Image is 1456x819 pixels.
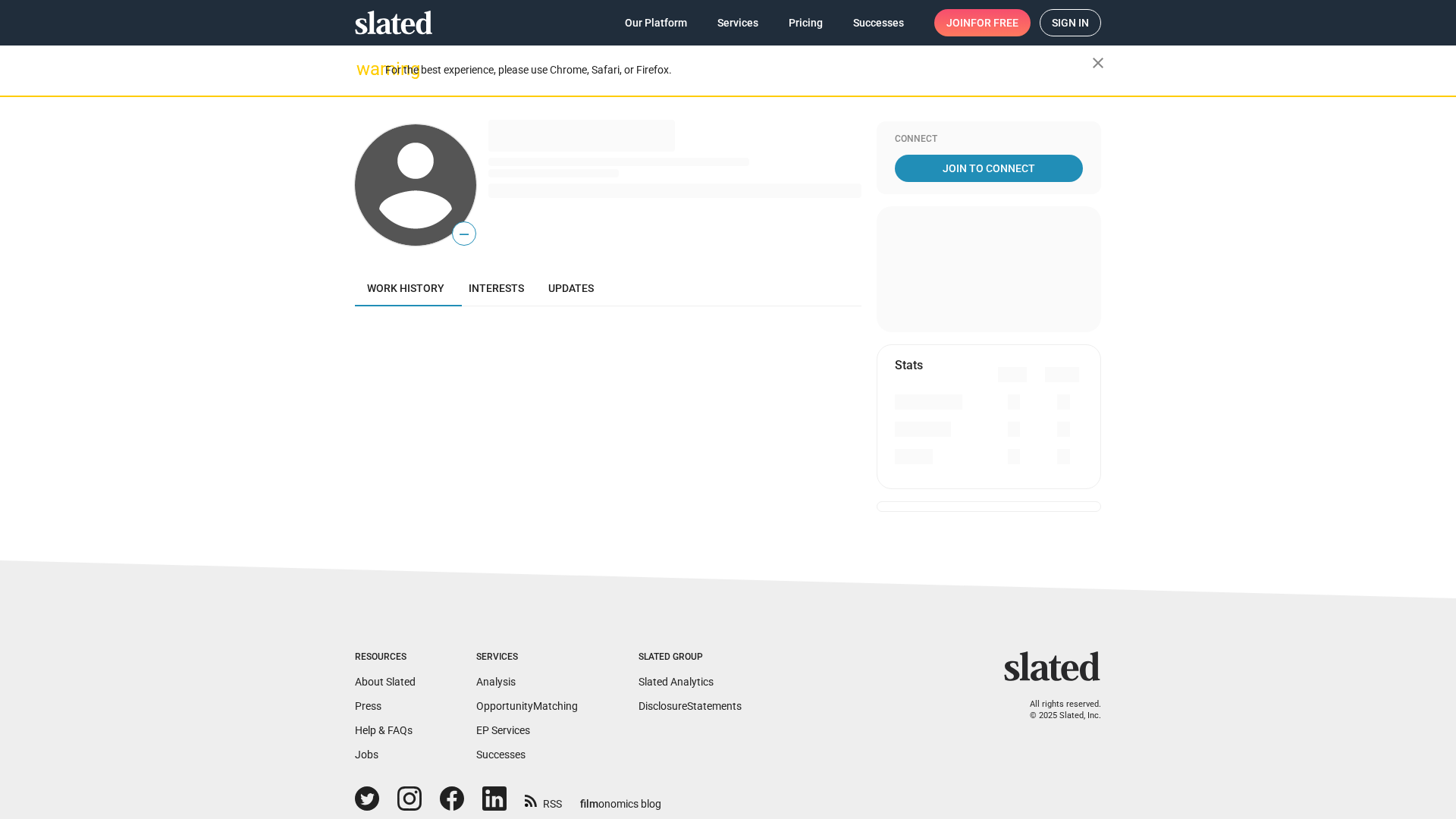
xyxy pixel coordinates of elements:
span: film [580,798,598,810]
span: Our Platform [625,9,687,36]
span: Updates [548,282,594,294]
a: Slated Analytics [639,676,714,688]
div: Resources [355,651,416,664]
a: RSS [525,788,562,811]
span: Work history [367,282,444,294]
a: Help & FAQs [355,724,413,736]
span: Successes [853,9,904,36]
a: filmonomics blog [580,785,661,811]
div: For the best experience, please use Chrome, Safari, or Firefox. [385,60,1092,80]
a: Join To Connect [895,155,1083,182]
a: Successes [476,748,526,761]
span: Interests [469,282,524,294]
a: Work history [355,270,457,306]
a: Pricing [777,9,835,36]
a: Services [705,9,770,36]
mat-card-title: Stats [895,357,923,373]
div: Connect [895,133,1083,146]
span: Services [717,9,758,36]
a: OpportunityMatching [476,700,578,712]
a: Successes [841,9,916,36]
span: for free [971,9,1018,36]
a: Jobs [355,748,378,761]
a: DisclosureStatements [639,700,742,712]
div: Services [476,651,578,664]
a: Updates [536,270,606,306]
a: Interests [457,270,536,306]
span: Pricing [789,9,823,36]
a: Press [355,700,381,712]
span: Sign in [1052,10,1089,36]
a: About Slated [355,676,416,688]
div: Slated Group [639,651,742,664]
span: Join [946,9,1018,36]
mat-icon: close [1089,54,1107,72]
span: — [453,224,475,244]
a: Sign in [1040,9,1101,36]
span: Join To Connect [898,155,1080,182]
p: All rights reserved. © 2025 Slated, Inc. [1014,699,1101,721]
mat-icon: warning [356,60,375,78]
a: Joinfor free [934,9,1031,36]
a: Analysis [476,676,516,688]
a: Our Platform [613,9,699,36]
a: EP Services [476,724,530,736]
